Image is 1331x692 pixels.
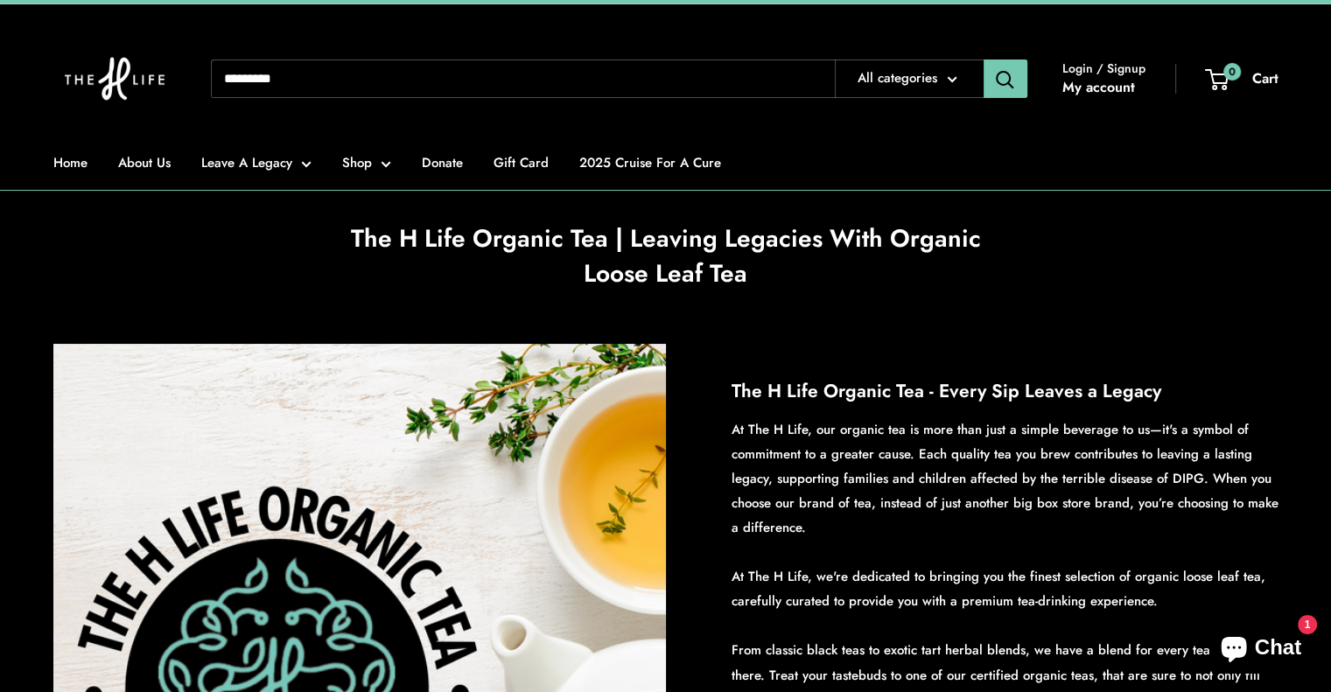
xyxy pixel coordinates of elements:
img: The H Life [53,22,176,136]
a: 2025 Cruise For A Cure [579,150,721,175]
inbox-online-store-chat: Shopify online store chat [1205,621,1317,678]
a: Shop [342,150,391,175]
a: Leave A Legacy [201,150,312,175]
a: Gift Card [494,150,549,175]
button: Search [984,59,1027,98]
input: Search... [211,59,835,98]
span: Login / Signup [1062,57,1145,80]
a: About Us [118,150,171,175]
a: My account [1062,74,1135,101]
a: 0 Cart [1207,66,1278,92]
h1: The H Life Organic Tea | Leaving Legacies With Organic Loose Leaf Tea [351,221,981,291]
span: Cart [1252,68,1278,88]
a: Home [53,150,88,175]
a: Donate [422,150,463,175]
span: 0 [1222,63,1240,80]
h2: The H Life Organic Tea - Every Sip Leaves a Legacy [732,378,1278,406]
